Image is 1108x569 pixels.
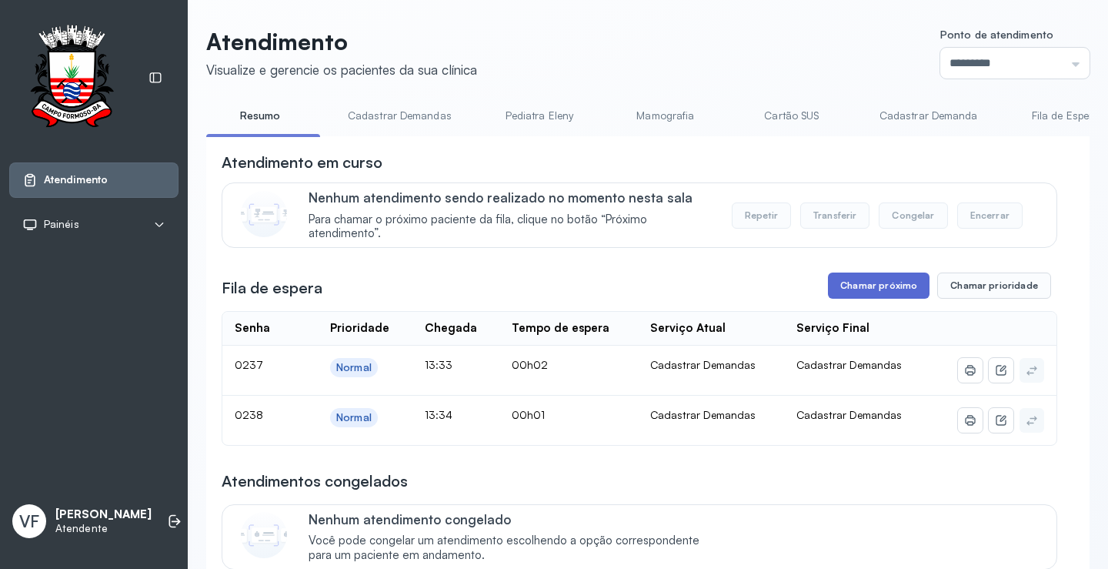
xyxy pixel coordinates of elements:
[206,103,314,129] a: Resumo
[425,408,452,421] span: 13:34
[332,103,467,129] a: Cadastrar Demandas
[879,202,947,229] button: Congelar
[650,408,773,422] div: Cadastrar Demandas
[650,321,726,336] div: Serviço Atual
[309,189,716,206] p: Nenhum atendimento sendo realizado no momento nesta sala
[309,534,716,563] span: Você pode congelar um atendimento escolhendo a opção correspondente para um paciente em andamento.
[486,103,593,129] a: Pediatra Eleny
[425,321,477,336] div: Chegada
[738,103,846,129] a: Cartão SUS
[937,273,1051,299] button: Chamar prioridade
[222,152,382,173] h3: Atendimento em curso
[796,408,902,421] span: Cadastrar Demandas
[336,361,372,374] div: Normal
[55,522,152,535] p: Atendente
[330,321,389,336] div: Prioridade
[796,321,869,336] div: Serviço Final
[800,202,870,229] button: Transferir
[222,277,322,299] h3: Fila de espera
[512,321,609,336] div: Tempo de espera
[512,408,545,421] span: 00h01
[309,511,716,527] p: Nenhum atendimento congelado
[241,191,287,237] img: Imagem de CalloutCard
[612,103,719,129] a: Mamografia
[425,358,452,371] span: 13:33
[44,218,79,231] span: Painéis
[957,202,1023,229] button: Encerrar
[650,358,773,372] div: Cadastrar Demandas
[222,470,408,492] h3: Atendimentos congelados
[206,62,477,78] div: Visualize e gerencie os pacientes da sua clínica
[241,512,287,558] img: Imagem de CalloutCard
[796,358,902,371] span: Cadastrar Demandas
[336,411,372,424] div: Normal
[44,173,108,186] span: Atendimento
[309,213,716,242] span: Para chamar o próximo paciente da fila, clique no botão “Próximo atendimento”.
[206,28,477,55] p: Atendimento
[22,172,165,188] a: Atendimento
[940,28,1053,41] span: Ponto de atendimento
[235,321,270,336] div: Senha
[864,103,993,129] a: Cadastrar Demanda
[16,25,127,132] img: Logotipo do estabelecimento
[235,358,263,371] span: 0237
[828,273,929,299] button: Chamar próximo
[732,202,791,229] button: Repetir
[55,507,152,522] p: [PERSON_NAME]
[235,408,263,421] span: 0238
[512,358,548,371] span: 00h02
